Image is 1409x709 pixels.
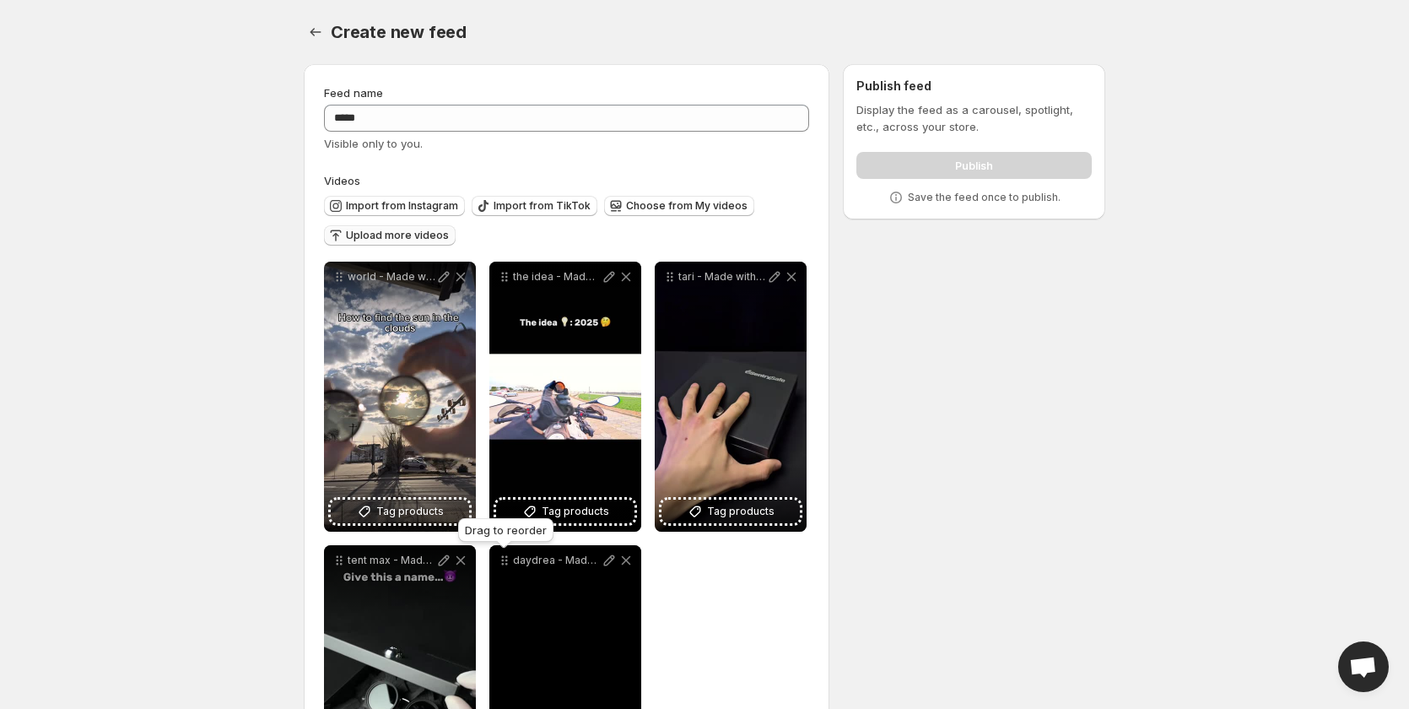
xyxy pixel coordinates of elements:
span: Tag products [376,503,444,520]
span: Upload more videos [346,229,449,242]
a: Open chat [1338,641,1389,692]
span: Tag products [542,503,609,520]
button: Tag products [496,500,634,523]
h2: Publish feed [856,78,1092,95]
button: Choose from My videos [604,196,754,216]
span: Feed name [324,86,383,100]
button: Import from Instagram [324,196,465,216]
div: tari - Made with [PERSON_NAME]Tag products [655,262,807,532]
span: Import from Instagram [346,199,458,213]
button: Tag products [661,500,800,523]
span: Import from TikTok [494,199,591,213]
p: tent max - Made with [PERSON_NAME] [348,554,435,567]
p: daydrea - Made with [PERSON_NAME] [513,554,601,567]
span: Videos [324,174,360,187]
p: the idea - Made with [PERSON_NAME] [513,270,601,284]
p: tari - Made with [PERSON_NAME] [678,270,766,284]
span: Create new feed [331,22,467,42]
div: the idea - Made with [PERSON_NAME]Tag products [489,262,641,532]
span: Visible only to you. [324,137,423,150]
p: Display the feed as a carousel, spotlight, etc., across your store. [856,101,1092,135]
button: Settings [304,20,327,44]
button: Tag products [331,500,469,523]
button: Upload more videos [324,225,456,246]
p: Save the feed once to publish. [908,191,1061,204]
span: Choose from My videos [626,199,748,213]
button: Import from TikTok [472,196,597,216]
p: world - Made with [PERSON_NAME] [348,270,435,284]
div: world - Made with [PERSON_NAME]Tag products [324,262,476,532]
span: Tag products [707,503,775,520]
